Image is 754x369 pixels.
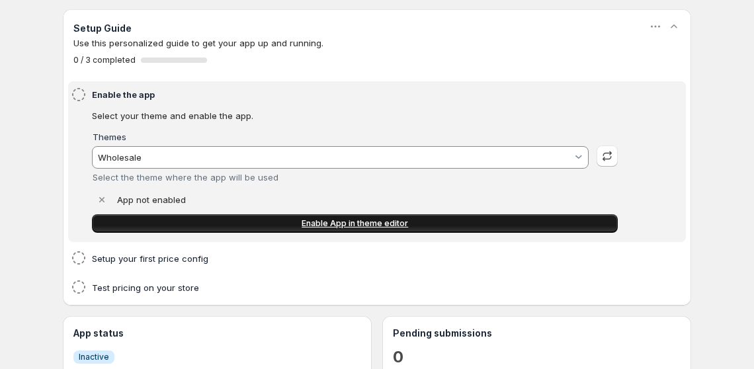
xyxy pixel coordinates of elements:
[92,109,618,122] p: Select your theme and enable the app.
[73,350,114,364] a: InfoInactive
[92,88,622,101] h4: Enable the app
[117,193,186,206] p: App not enabled
[93,172,589,183] div: Select the theme where the app will be used
[393,347,403,368] a: 0
[73,55,136,65] span: 0 / 3 completed
[302,218,408,229] span: Enable App in theme editor
[73,36,681,50] p: Use this personalized guide to get your app up and running.
[393,327,681,340] h3: Pending submissions
[92,252,622,265] h4: Setup your first price config
[73,22,132,35] h3: Setup Guide
[73,327,361,340] h3: App status
[92,281,622,294] h4: Test pricing on your store
[93,132,126,142] label: Themes
[92,214,618,233] a: Enable App in theme editor
[79,352,109,362] span: Inactive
